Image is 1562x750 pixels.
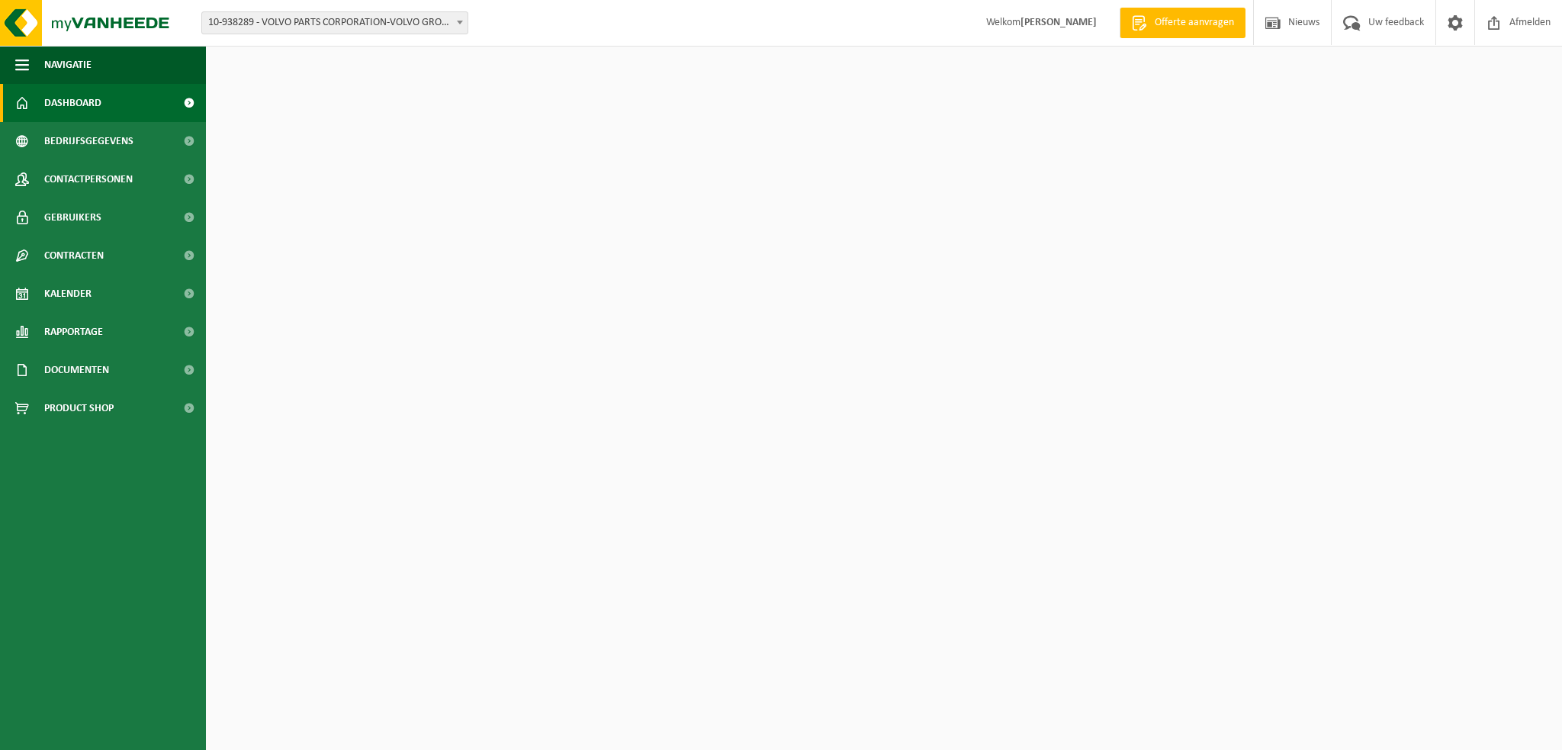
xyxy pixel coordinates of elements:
span: 10-938289 - VOLVO PARTS CORPORATION-VOLVO GROUP/CVA - 9041 OOSTAKKER, SMALLEHEERWEG 31 [201,11,468,34]
span: 10-938289 - VOLVO PARTS CORPORATION-VOLVO GROUP/CVA - 9041 OOSTAKKER, SMALLEHEERWEG 31 [202,12,468,34]
strong: [PERSON_NAME] [1020,17,1097,28]
span: Product Shop [44,389,114,427]
span: Offerte aanvragen [1151,15,1238,31]
span: Gebruikers [44,198,101,237]
span: Documenten [44,351,109,389]
a: Offerte aanvragen [1120,8,1245,38]
span: Bedrijfsgegevens [44,122,133,160]
span: Dashboard [44,84,101,122]
span: Contactpersonen [44,160,133,198]
span: Navigatie [44,46,92,84]
span: Contracten [44,237,104,275]
span: Rapportage [44,313,103,351]
span: Kalender [44,275,92,313]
